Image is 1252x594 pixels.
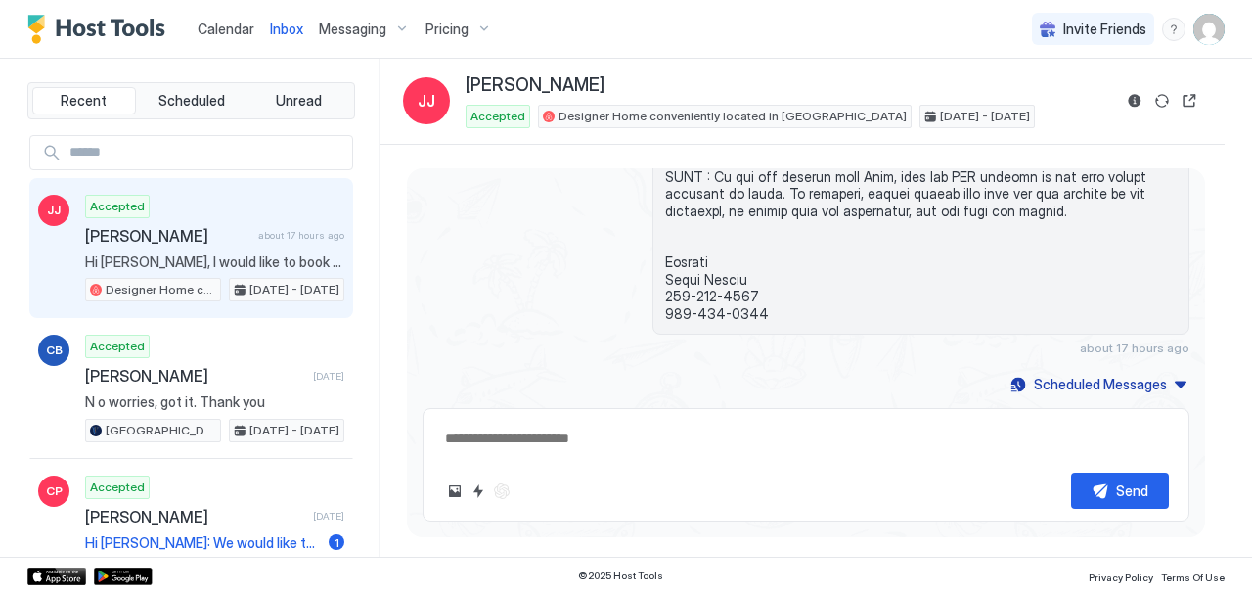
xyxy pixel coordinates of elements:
[276,92,322,110] span: Unread
[270,21,303,37] span: Inbox
[1089,566,1153,586] a: Privacy Policy
[85,534,321,552] span: Hi [PERSON_NAME]: We would like to rent this home. We are coming to visit a niece who lives in [G...
[90,338,145,355] span: Accepted
[46,482,63,500] span: CP
[1161,571,1225,583] span: Terms Of Use
[1034,374,1167,394] div: Scheduled Messages
[27,15,174,44] a: Host Tools Logo
[140,87,244,114] button: Scheduled
[1161,566,1225,586] a: Terms Of Use
[62,136,352,169] input: Input Field
[27,568,86,585] a: App Store
[313,510,344,523] span: [DATE]
[198,21,254,37] span: Calendar
[85,507,305,526] span: [PERSON_NAME]
[319,21,386,38] span: Messaging
[47,202,61,219] span: JJ
[246,87,350,114] button: Unread
[335,535,339,550] span: 1
[249,422,339,439] span: [DATE] - [DATE]
[90,479,145,496] span: Accepted
[46,342,63,359] span: CB
[249,281,339,298] span: [DATE] - [DATE]
[94,568,153,585] a: Google Play Store
[470,108,525,125] span: Accepted
[559,108,907,125] span: Designer Home conveniently located in [GEOGRAPHIC_DATA]
[1123,89,1146,113] button: Reservation information
[313,370,344,383] span: [DATE]
[1116,480,1148,501] div: Send
[578,570,663,582] span: © 2025 Host Tools
[32,87,136,114] button: Recent
[1178,89,1201,113] button: Open reservation
[90,198,145,215] span: Accepted
[1007,371,1189,397] button: Scheduled Messages
[258,229,344,242] span: about 17 hours ago
[418,89,435,113] span: JJ
[198,19,254,39] a: Calendar
[106,422,216,439] span: [GEOGRAPHIC_DATA] Paradise
[106,281,216,298] span: Designer Home conveniently located in [GEOGRAPHIC_DATA]
[85,253,344,271] span: Hi [PERSON_NAME], I would like to book your home this weekend to take my son to circus circus for...
[1063,21,1146,38] span: Invite Friends
[85,366,305,386] span: [PERSON_NAME]
[1193,14,1225,45] div: User profile
[85,393,344,411] span: N o worries, got it. Thank you
[1150,89,1174,113] button: Sync reservation
[1080,341,1189,355] span: about 17 hours ago
[158,92,225,110] span: Scheduled
[1162,18,1185,41] div: menu
[443,480,467,503] button: Upload image
[425,21,469,38] span: Pricing
[466,74,604,97] span: [PERSON_NAME]
[1089,571,1153,583] span: Privacy Policy
[270,19,303,39] a: Inbox
[467,480,490,503] button: Quick reply
[61,92,107,110] span: Recent
[85,226,250,246] span: [PERSON_NAME]
[1071,473,1169,509] button: Send
[940,108,1030,125] span: [DATE] - [DATE]
[27,82,355,119] div: tab-group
